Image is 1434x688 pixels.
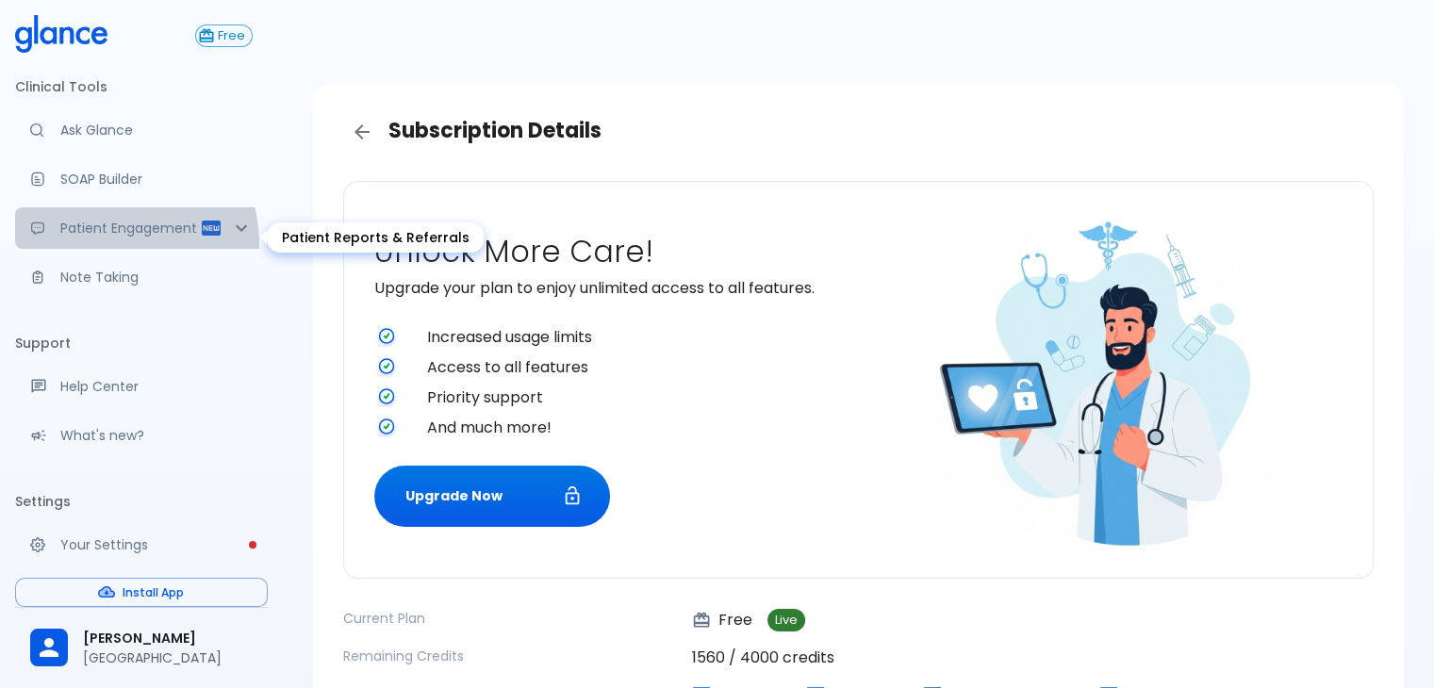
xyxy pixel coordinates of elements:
[427,386,851,409] span: Priority support
[211,29,252,43] span: Free
[15,109,268,151] a: Moramiz: Find ICD10AM codes instantly
[15,64,268,109] li: Clinical Tools
[15,524,268,565] a: Please complete account setup
[15,207,268,249] div: Patient Reports & Referrals
[15,256,268,298] a: Advanced note-taking
[83,648,253,667] p: [GEOGRAPHIC_DATA]
[343,647,677,665] p: Remaining Credits
[60,535,253,554] p: Your Settings
[15,479,268,524] li: Settings
[374,234,851,270] h2: Unlock More Care!
[15,615,268,680] div: [PERSON_NAME][GEOGRAPHIC_DATA]
[267,222,485,253] div: Patient Reports & Referrals
[60,268,253,287] p: Note Taking
[692,609,752,631] p: Free
[15,415,268,456] div: Recent updates and feature releases
[692,647,1374,669] p: 1560 / 4000 credits
[374,466,610,527] button: Upgrade Now
[60,426,253,445] p: What's new?
[60,170,253,188] p: SOAP Builder
[15,158,268,200] a: Docugen: Compose a clinical documentation in seconds
[60,219,200,238] p: Patient Engagement
[15,578,268,607] button: Install App
[15,320,268,366] li: Support
[343,113,381,151] a: Back
[427,326,851,349] span: Increased usage limits
[343,113,1374,151] h3: Subscription Details
[60,377,253,396] p: Help Center
[374,277,851,300] p: Upgrade your plan to enjoy unlimited access to all features.
[915,189,1293,566] img: doctor-unlocking-care
[195,25,268,47] a: Click to view or change your subscription
[15,366,268,407] a: Get help from our support team
[427,417,851,439] span: And much more!
[195,25,253,47] button: Free
[767,614,805,628] span: Live
[343,609,677,628] p: Current Plan
[427,356,851,379] span: Access to all features
[83,629,253,648] span: [PERSON_NAME]
[60,121,253,139] p: Ask Glance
